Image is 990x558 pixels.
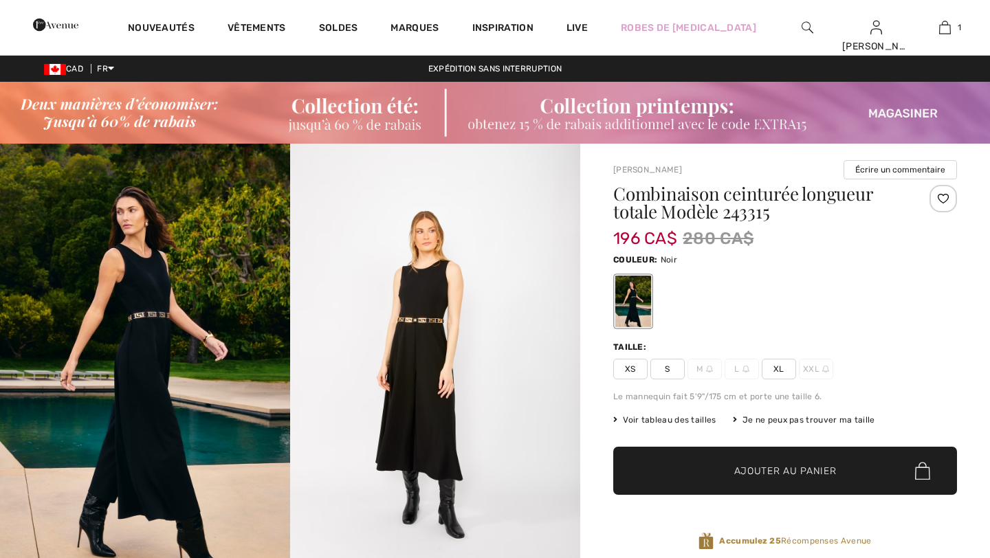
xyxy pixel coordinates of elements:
[870,19,882,36] img: Mes infos
[44,64,89,74] span: CAD
[733,414,875,426] div: Je ne peux pas trouver ma taille
[472,22,533,36] span: Inspiration
[613,359,648,379] span: XS
[319,22,358,36] a: Soldes
[613,447,957,495] button: Ajouter au panier
[734,464,837,478] span: Ajouter au panier
[844,160,957,179] button: Écrire un commentaire
[613,414,716,426] span: Voir tableau des tailles
[687,359,722,379] span: M
[566,21,588,35] a: Live
[613,165,682,175] a: [PERSON_NAME]
[613,255,657,265] span: Couleur:
[661,255,677,265] span: Noir
[621,21,756,35] a: Robes de [MEDICAL_DATA]
[33,11,78,38] img: 1ère Avenue
[698,532,714,550] img: Récompenses Avenue
[911,19,978,36] a: 1
[742,366,749,372] img: ring-m.svg
[870,21,882,34] a: Se connecter
[719,536,781,546] strong: Accumulez 25
[725,359,759,379] span: L
[802,19,813,36] img: recherche
[390,22,439,36] a: Marques
[719,535,871,547] span: Récompenses Avenue
[799,359,833,379] span: XXL
[613,390,957,403] div: Le mannequin fait 5'9"/175 cm et porte une taille 6.
[842,39,910,54] div: [PERSON_NAME]
[958,21,961,34] span: 1
[97,64,114,74] span: FR
[613,215,677,248] span: 196 CA$
[613,341,649,353] div: Taille:
[650,359,685,379] span: S
[683,226,753,251] span: 280 CA$
[915,462,930,480] img: Bag.svg
[939,19,951,36] img: Mon panier
[128,22,195,36] a: Nouveautés
[762,359,796,379] span: XL
[706,366,713,372] img: ring-m.svg
[822,366,829,372] img: ring-m.svg
[615,276,651,327] div: Noir
[228,22,286,36] a: Vêtements
[613,185,900,221] h1: Combinaison ceinturée longueur totale Modèle 243315
[44,64,66,75] img: Canadian Dollar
